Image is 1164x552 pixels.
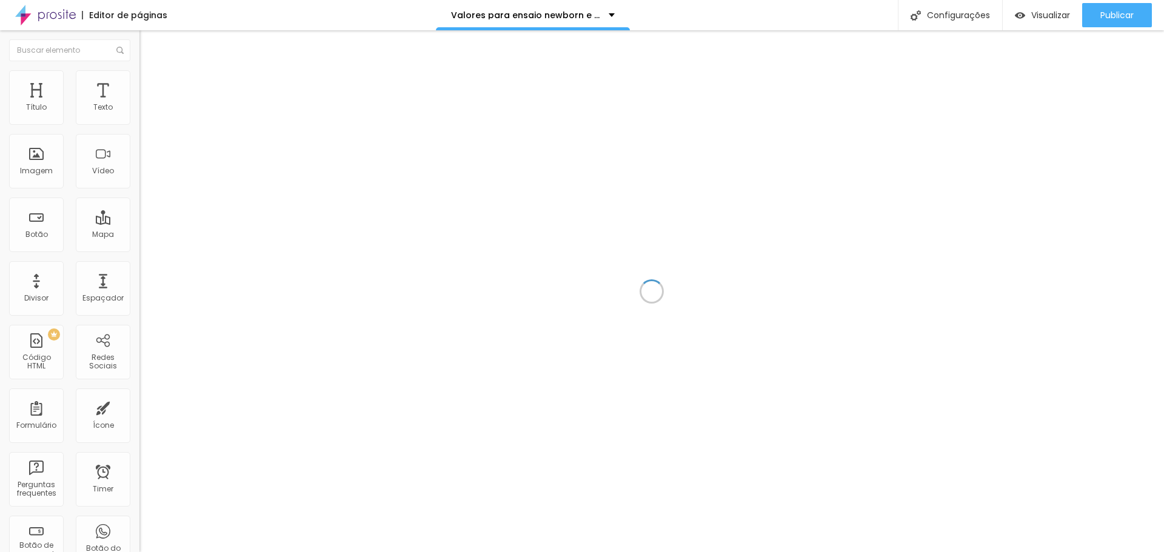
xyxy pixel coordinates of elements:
span: Publicar [1100,10,1134,20]
div: Mapa [92,230,114,239]
div: Perguntas frequentes [12,481,60,498]
div: Editor de páginas [82,11,167,19]
div: Timer [93,485,113,493]
div: Texto [93,103,113,111]
img: Icone [116,47,124,54]
div: Espaçador [82,294,124,302]
img: Icone [911,10,921,21]
div: Redes Sociais [79,353,127,371]
div: Imagem [20,167,53,175]
input: Buscar elemento [9,39,130,61]
button: Visualizar [1003,3,1082,27]
div: Divisor [24,294,48,302]
div: Formulário [16,421,56,430]
p: Valores para ensaio newborn e bebês até 2 meses [451,11,600,19]
button: Publicar [1082,3,1152,27]
div: Vídeo [92,167,114,175]
span: Visualizar [1031,10,1070,20]
div: Código HTML [12,353,60,371]
div: Botão [25,230,48,239]
div: Título [26,103,47,111]
div: Ícone [93,421,114,430]
img: view-1.svg [1015,10,1025,21]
